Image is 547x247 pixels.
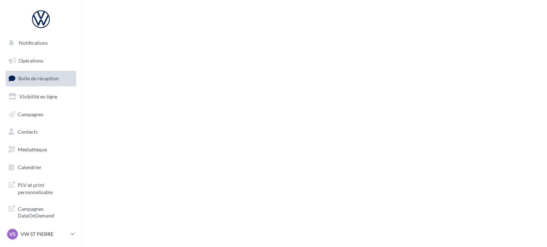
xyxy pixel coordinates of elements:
span: VS [9,231,16,238]
span: Campagnes [18,111,43,117]
a: Campagnes DataOnDemand [4,201,78,222]
span: Notifications [19,40,48,46]
span: Boîte de réception [18,75,59,81]
span: Calendrier [18,164,42,170]
a: Opérations [4,53,78,68]
span: Campagnes DataOnDemand [18,204,73,219]
a: Visibilité en ligne [4,89,78,104]
a: PLV et print personnalisable [4,177,78,198]
span: Médiathèque [18,146,47,152]
span: Opérations [19,58,43,64]
span: PLV et print personnalisable [18,180,73,195]
p: VW ST PIERRE [21,231,68,238]
button: Notifications [4,36,75,50]
span: Contacts [18,129,38,135]
a: Contacts [4,124,78,139]
span: Visibilité en ligne [19,93,57,100]
a: VS VW ST PIERRE [6,227,76,241]
a: Boîte de réception [4,71,78,86]
a: Calendrier [4,160,78,175]
a: Campagnes [4,107,78,122]
a: Médiathèque [4,142,78,157]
